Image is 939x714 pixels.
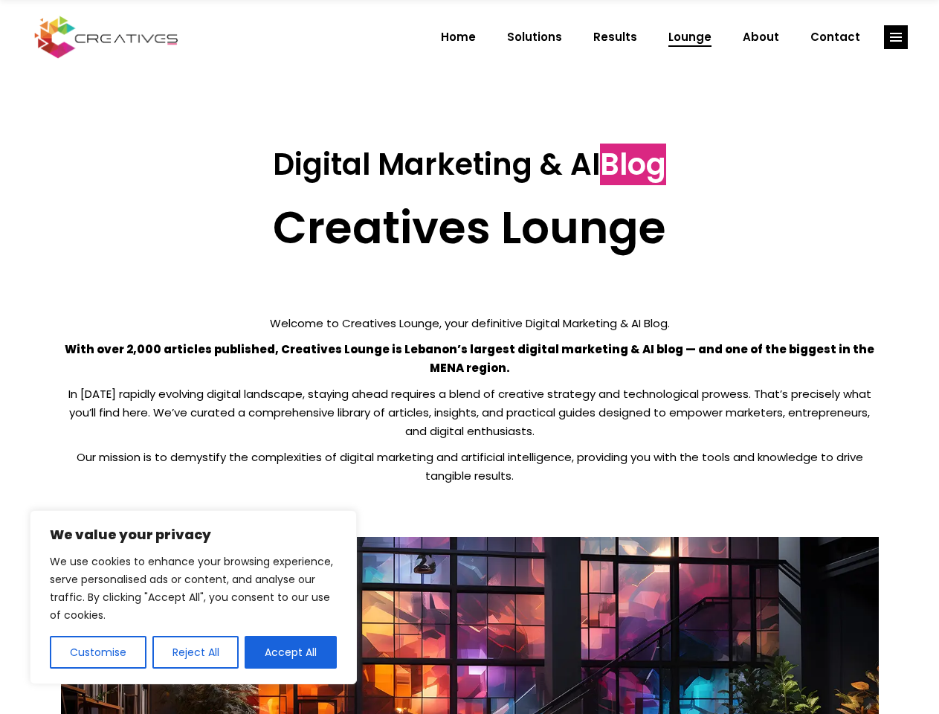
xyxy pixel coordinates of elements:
[50,526,337,544] p: We value your privacy
[61,314,879,332] p: Welcome to Creatives Lounge, your definitive Digital Marketing & AI Blog.
[31,14,181,60] img: Creatives
[578,18,653,57] a: Results
[653,18,727,57] a: Lounge
[30,510,357,684] div: We value your privacy
[491,18,578,57] a: Solutions
[61,147,879,182] h3: Digital Marketing & AI
[593,18,637,57] span: Results
[795,18,876,57] a: Contact
[245,636,337,669] button: Accept All
[727,18,795,57] a: About
[61,385,879,440] p: In [DATE] rapidly evolving digital landscape, staying ahead requires a blend of creative strategy...
[441,18,476,57] span: Home
[600,144,666,185] span: Blog
[50,636,146,669] button: Customise
[61,448,879,485] p: Our mission is to demystify the complexities of digital marketing and artificial intelligence, pr...
[61,201,879,254] h2: Creatives Lounge
[884,25,908,49] a: link
[50,553,337,624] p: We use cookies to enhance your browsing experience, serve personalised ads or content, and analys...
[743,18,779,57] span: About
[668,18,711,57] span: Lounge
[65,341,874,376] strong: With over 2,000 articles published, Creatives Lounge is Lebanon’s largest digital marketing & AI ...
[152,636,239,669] button: Reject All
[507,18,562,57] span: Solutions
[810,18,860,57] span: Contact
[425,18,491,57] a: Home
